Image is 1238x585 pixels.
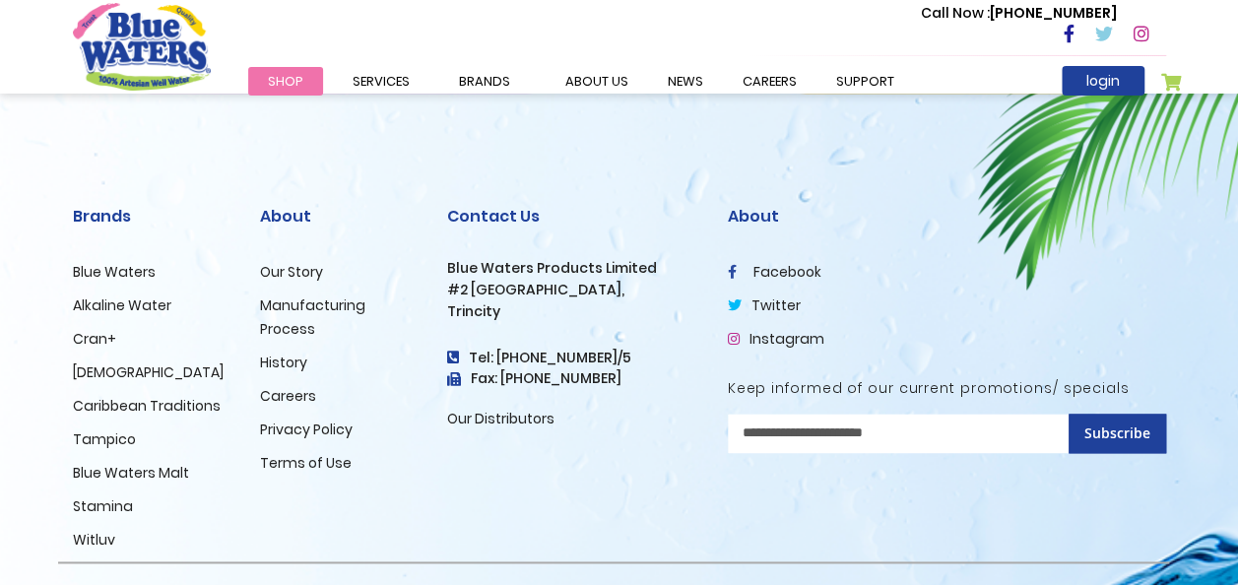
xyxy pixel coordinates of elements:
[728,329,824,349] a: Instagram
[73,530,115,550] a: Witluv
[260,420,353,439] a: Privacy Policy
[73,207,230,226] h2: Brands
[447,303,698,320] h3: Trincity
[447,409,554,428] a: Our Distributors
[1069,414,1166,453] button: Subscribe
[268,72,303,91] span: Shop
[73,396,221,416] a: Caribbean Traditions
[73,496,133,516] a: Stamina
[447,370,698,387] h3: Fax: [PHONE_NUMBER]
[1084,423,1150,442] span: Subscribe
[728,262,821,282] a: facebook
[447,207,698,226] h2: Contact Us
[723,67,816,96] a: careers
[447,350,698,366] h4: Tel: [PHONE_NUMBER]/5
[260,262,323,282] a: Our Story
[73,362,224,382] a: [DEMOGRAPHIC_DATA]
[260,207,418,226] h2: About
[353,72,410,91] span: Services
[73,463,189,483] a: Blue Waters Malt
[921,3,990,23] span: Call Now :
[1062,66,1144,96] a: login
[73,3,211,90] a: store logo
[260,353,307,372] a: History
[546,67,648,96] a: about us
[73,262,156,282] a: Blue Waters
[447,260,698,277] h3: Blue Waters Products Limited
[73,329,116,349] a: Cran+
[728,295,801,315] a: twitter
[728,207,1166,226] h2: About
[260,453,352,473] a: Terms of Use
[260,386,316,406] a: Careers
[459,72,510,91] span: Brands
[447,282,698,298] h3: #2 [GEOGRAPHIC_DATA],
[728,380,1166,397] h5: Keep informed of our current promotions/ specials
[73,429,136,449] a: Tampico
[921,3,1117,24] p: [PHONE_NUMBER]
[73,295,171,315] a: Alkaline Water
[816,67,914,96] a: support
[648,67,723,96] a: News
[260,295,365,339] a: Manufacturing Process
